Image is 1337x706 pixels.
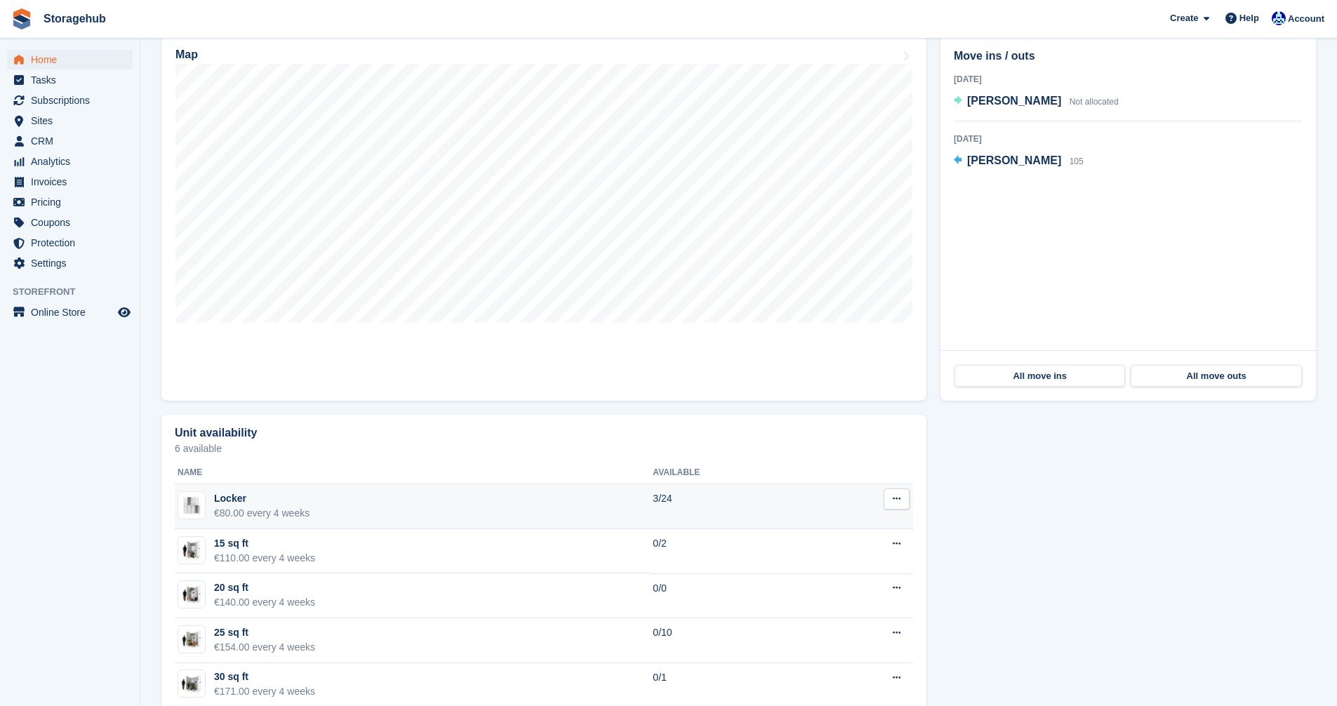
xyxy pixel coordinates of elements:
span: Coupons [31,213,115,232]
h2: Map [175,48,198,61]
a: menu [7,302,133,322]
div: [DATE] [954,133,1303,145]
a: All move ins [954,365,1125,387]
a: Storagehub [38,7,112,30]
span: Tasks [31,70,115,90]
span: [PERSON_NAME] [967,95,1061,107]
img: stora-icon-8386f47178a22dfd0bd8f6a31ec36ba5ce8667c1dd55bd0f319d3a0aa187defe.svg [11,8,32,29]
a: menu [7,91,133,110]
span: Account [1288,12,1324,26]
div: 15 sq ft [214,536,315,551]
a: Map [161,36,926,401]
span: Sites [31,111,115,131]
td: 3/24 [653,484,813,529]
div: €80.00 every 4 weeks [214,506,310,521]
a: menu [7,70,133,90]
a: [PERSON_NAME] 105 [954,152,1084,171]
div: €171.00 every 4 weeks [214,684,315,699]
span: Storefront [13,285,140,299]
div: [DATE] [954,73,1303,86]
img: 15-sqft-unit-2.jpg [178,540,205,560]
span: Pricing [31,192,115,212]
a: Preview store [116,304,133,321]
span: Create [1170,11,1198,25]
a: menu [7,233,133,253]
span: Help [1239,11,1259,25]
a: menu [7,253,133,273]
p: 6 available [175,444,913,453]
h2: Unit availability [175,427,257,439]
a: menu [7,172,133,192]
td: 0/10 [653,618,813,663]
span: [PERSON_NAME] [967,154,1061,166]
img: AdobeStock_336629645.jpeg [178,495,205,516]
div: Locker [214,491,310,506]
img: 25.jpg [178,630,205,650]
td: 0/2 [653,529,813,574]
span: 105 [1070,156,1084,166]
h2: Move ins / outs [954,48,1303,65]
span: Invoices [31,172,115,192]
a: menu [7,213,133,232]
a: All move outs [1131,365,1301,387]
div: €110.00 every 4 weeks [214,551,315,566]
img: 20-sqft-unit.jpg [178,585,205,605]
span: CRM [31,131,115,151]
a: menu [7,111,133,131]
span: Home [31,50,115,69]
span: Settings [31,253,115,273]
div: 30 sq ft [214,670,315,684]
span: Online Store [31,302,115,322]
span: Subscriptions [31,91,115,110]
th: Name [175,462,653,484]
div: 25 sq ft [214,625,315,640]
a: menu [7,50,133,69]
a: menu [7,192,133,212]
span: Analytics [31,152,115,171]
img: 30-sqft-unit.jpg [178,674,205,694]
div: €140.00 every 4 weeks [214,595,315,610]
td: 0/0 [653,573,813,618]
th: Available [653,462,813,484]
img: Vladimir Osojnik [1272,11,1286,25]
a: menu [7,152,133,171]
span: Not allocated [1070,97,1119,107]
span: Protection [31,233,115,253]
div: 20 sq ft [214,580,315,595]
a: menu [7,131,133,151]
div: €154.00 every 4 weeks [214,640,315,655]
a: [PERSON_NAME] Not allocated [954,93,1119,111]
